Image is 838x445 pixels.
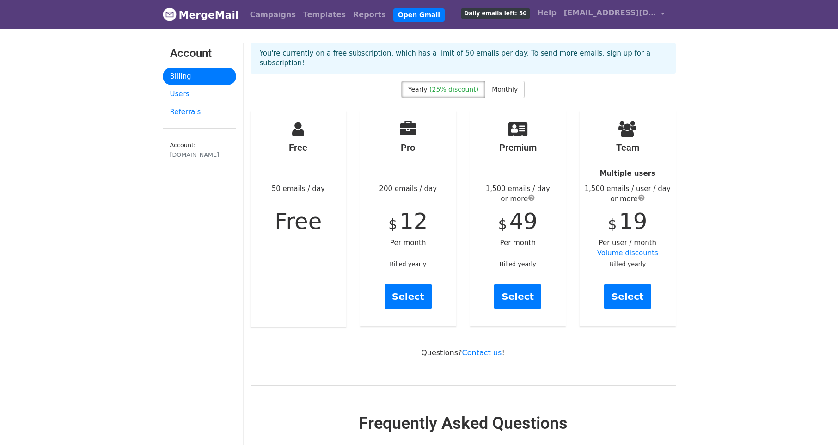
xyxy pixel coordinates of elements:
[251,348,676,358] p: Questions? !
[580,184,676,204] div: 1,500 emails / user / day or more
[408,86,428,93] span: Yearly
[260,49,667,68] p: You're currently on a free subscription, which has a limit of 50 emails per day. To send more ema...
[580,142,676,153] h4: Team
[399,208,428,234] span: 12
[246,6,300,24] a: Campaigns
[163,103,236,121] a: Referrals
[429,86,478,93] span: (25% discount)
[604,284,651,309] a: Select
[385,284,432,309] a: Select
[580,111,676,326] div: Per user / month
[388,216,397,232] span: $
[492,86,518,93] span: Monthly
[498,216,507,232] span: $
[597,249,658,257] a: Volume discounts
[619,208,647,234] span: 19
[494,284,541,309] a: Select
[534,4,560,22] a: Help
[564,7,656,19] span: [EMAIL_ADDRESS][DOMAIN_NAME]
[163,68,236,86] a: Billing
[462,348,502,357] a: Contact us
[608,216,617,232] span: $
[251,111,347,327] div: 50 emails / day
[251,414,676,433] h2: Frequently Asked Questions
[170,142,229,159] small: Account:
[560,4,668,25] a: [EMAIL_ADDRESS][DOMAIN_NAME]
[360,142,456,153] h4: Pro
[500,260,536,267] small: Billed yearly
[470,111,566,326] div: Per month
[251,142,347,153] h4: Free
[349,6,390,24] a: Reports
[390,260,426,267] small: Billed yearly
[360,111,456,326] div: 200 emails / day Per month
[457,4,533,22] a: Daily emails left: 50
[170,150,229,159] div: [DOMAIN_NAME]
[163,7,177,21] img: MergeMail logo
[509,208,538,234] span: 49
[470,184,566,204] div: 1,500 emails / day or more
[609,260,646,267] small: Billed yearly
[163,85,236,103] a: Users
[600,169,655,178] strong: Multiple users
[275,208,322,234] span: Free
[393,8,445,22] a: Open Gmail
[470,142,566,153] h4: Premium
[163,5,239,25] a: MergeMail
[300,6,349,24] a: Templates
[461,8,530,19] span: Daily emails left: 50
[170,47,229,60] h3: Account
